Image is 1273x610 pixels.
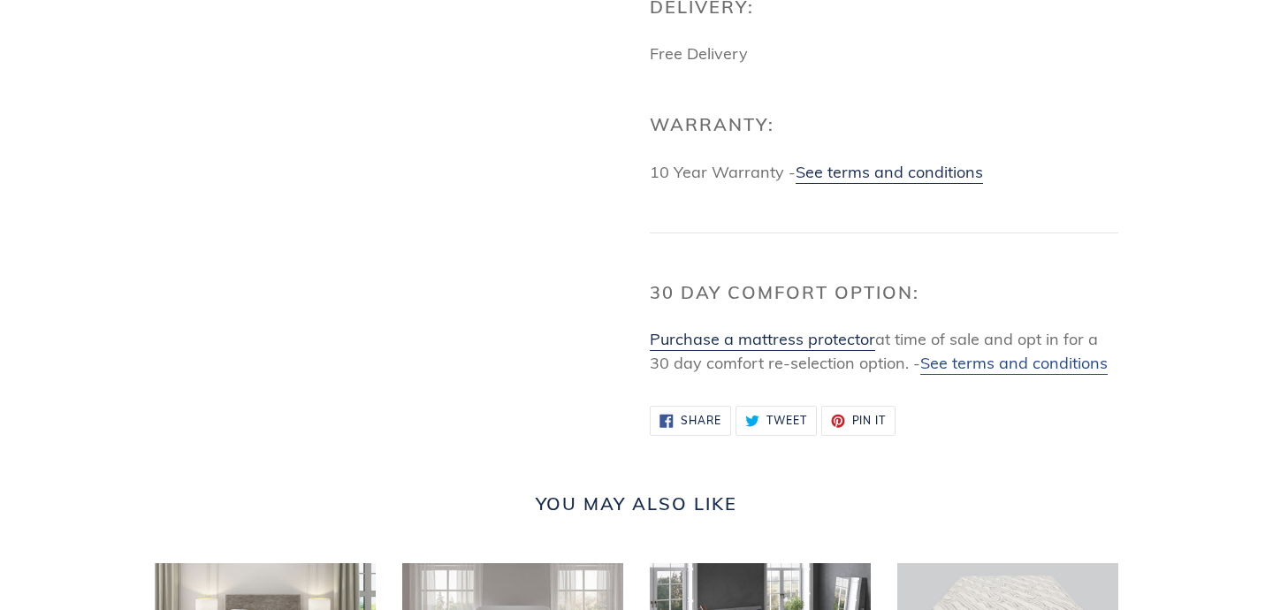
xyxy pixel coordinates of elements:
p: at time of sale and opt in for a 30 day comfort re-selection option. - [650,327,1118,375]
p: 10 Year Warranty - [650,160,1118,184]
span: Share [681,416,721,426]
h2: You may also like [155,493,1118,515]
h2: 30 Day Comfort Option: [650,282,1118,303]
span: Free Delivery [650,43,748,64]
span: Tweet [766,416,807,426]
a: See terms and conditions [796,162,983,184]
h2: Warranty: [650,114,1118,135]
span: Pin it [852,416,887,426]
a: See terms and conditions [920,353,1108,375]
a: Purchase a mattress protector [650,329,875,351]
